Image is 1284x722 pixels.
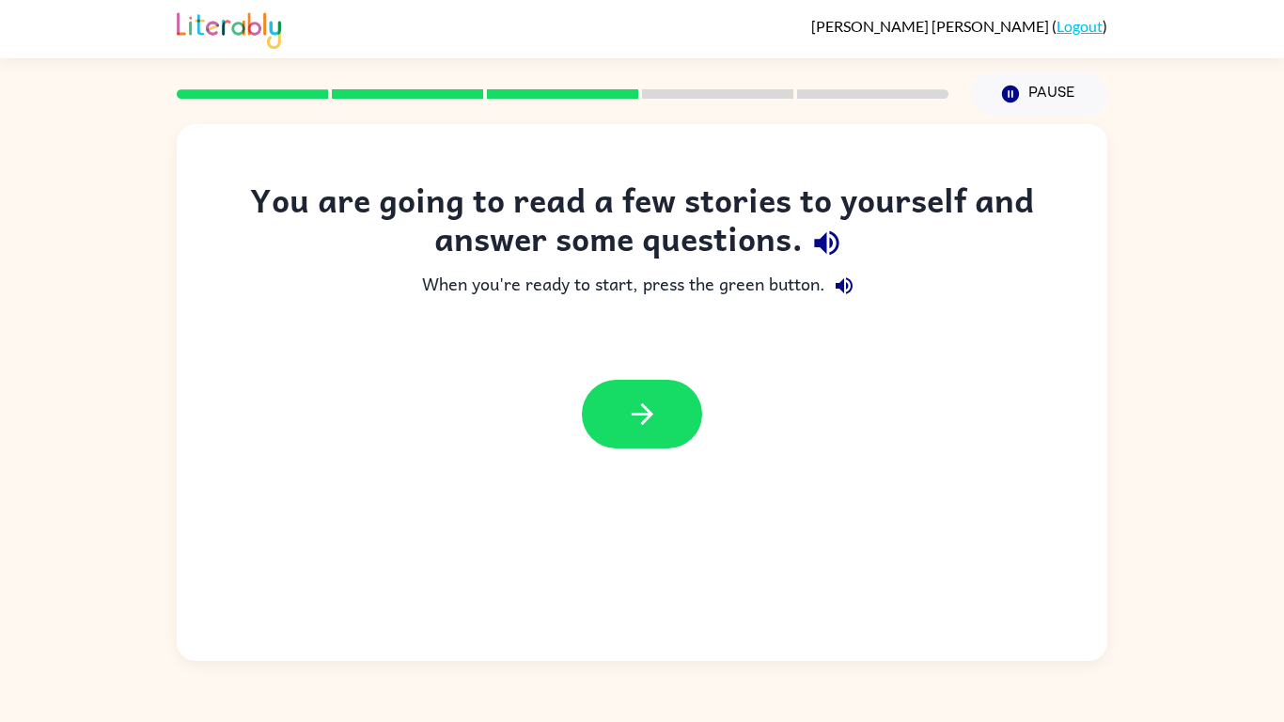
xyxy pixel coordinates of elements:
div: You are going to read a few stories to yourself and answer some questions. [214,180,1070,267]
a: Logout [1057,17,1103,35]
button: Pause [971,72,1107,116]
img: Literably [177,8,281,49]
span: [PERSON_NAME] [PERSON_NAME] [811,17,1052,35]
div: When you're ready to start, press the green button. [214,267,1070,305]
div: ( ) [811,17,1107,35]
